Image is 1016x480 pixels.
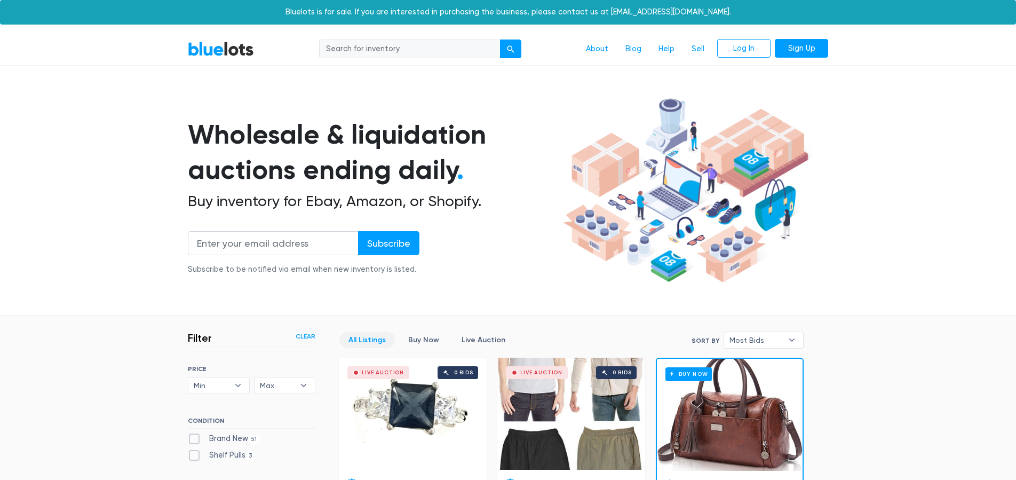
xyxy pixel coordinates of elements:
[292,377,315,394] b: ▾
[188,117,559,188] h1: Wholesale & liquidation auctions ending daily
[775,39,828,58] a: Sign Up
[188,264,419,276] div: Subscribe to be notified via email when new inventory is listed.
[339,358,487,470] a: Live Auction 0 bids
[665,367,712,381] h6: Buy Now
[559,93,812,288] img: hero-ee84e7d0318cb26816c560f6b4441b76977f77a177738b4e94f68c95b2b83dbb.png
[520,370,562,375] div: Live Auction
[362,370,404,375] div: Live Auction
[399,332,448,348] a: Buy Now
[194,377,229,394] span: Min
[453,332,514,348] a: Live Auction
[717,39,771,58] a: Log In
[245,452,256,460] span: 3
[339,332,395,348] a: All Listings
[613,370,632,375] div: 0 bids
[319,40,501,59] input: Search for inventory
[188,192,559,210] h2: Buy inventory for Ebay, Amazon, or Shopify.
[729,332,783,348] span: Most Bids
[650,39,683,59] a: Help
[296,332,315,341] a: Clear
[457,154,464,186] span: .
[692,336,719,345] label: Sort By
[577,39,617,59] a: About
[188,332,212,344] h3: Filter
[188,450,256,461] label: Shelf Pulls
[260,377,295,394] span: Max
[188,41,254,57] a: BlueLots
[358,231,419,255] input: Subscribe
[188,417,315,429] h6: CONDITION
[497,358,645,470] a: Live Auction 0 bids
[248,435,260,444] span: 51
[188,365,315,373] h6: PRICE
[188,231,359,255] input: Enter your email address
[683,39,713,59] a: Sell
[781,332,803,348] b: ▾
[617,39,650,59] a: Blog
[188,433,260,445] label: Brand New
[657,359,803,471] a: Buy Now
[454,370,473,375] div: 0 bids
[227,377,249,394] b: ▾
